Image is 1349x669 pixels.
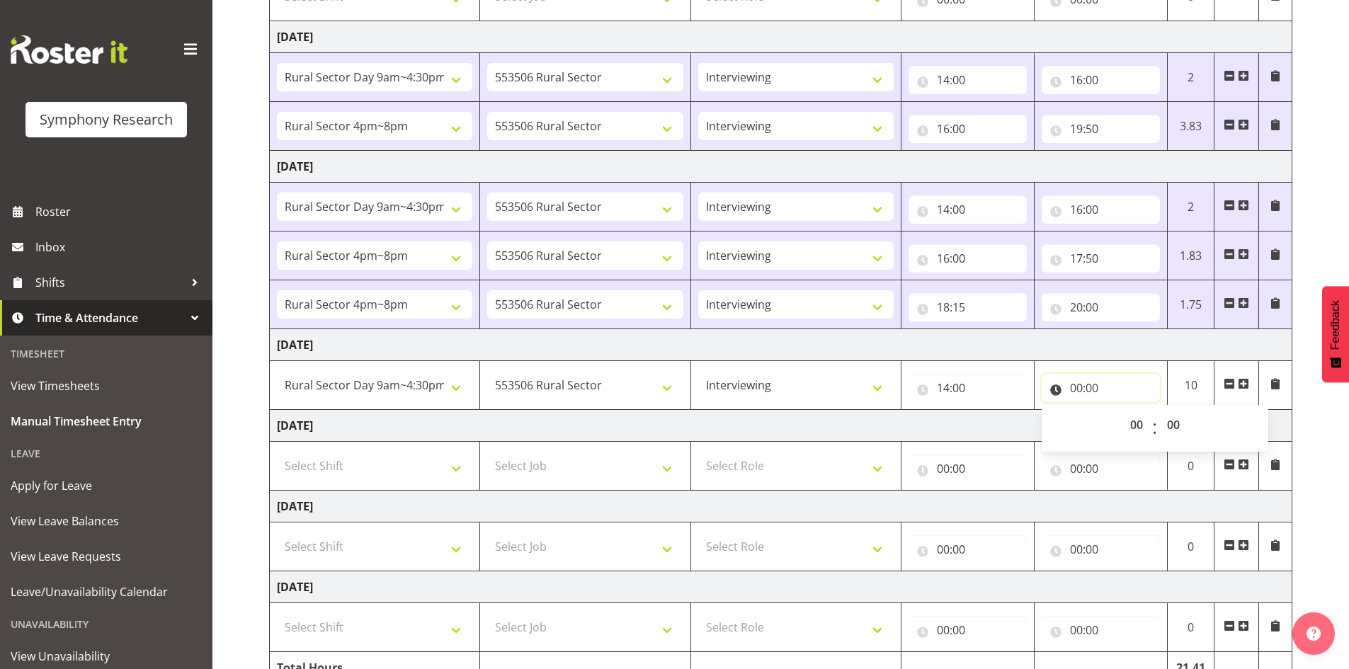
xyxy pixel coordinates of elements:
span: Leave/Unavailability Calendar [11,581,202,602]
input: Click to select... [909,374,1027,402]
span: Shifts [35,272,184,293]
button: Feedback - Show survey [1322,286,1349,382]
input: Click to select... [1042,115,1160,143]
input: Click to select... [909,66,1027,94]
td: 2 [1167,183,1214,231]
td: 10 [1167,361,1214,410]
input: Click to select... [1042,293,1160,321]
input: Click to select... [909,293,1027,321]
a: View Timesheets [4,368,209,404]
td: [DATE] [270,329,1292,361]
input: Click to select... [909,115,1027,143]
td: 2 [1167,53,1214,102]
td: [DATE] [270,410,1292,442]
input: Click to select... [909,535,1027,564]
input: Click to select... [909,454,1027,483]
a: View Leave Requests [4,539,209,574]
td: 0 [1167,442,1214,491]
span: : [1152,411,1157,446]
input: Click to select... [1042,195,1160,224]
td: [DATE] [270,151,1292,183]
div: Unavailability [4,610,209,639]
input: Click to select... [1042,66,1160,94]
div: Symphony Research [40,109,173,130]
td: [DATE] [270,21,1292,53]
input: Click to select... [1042,244,1160,273]
a: View Leave Balances [4,503,209,539]
td: [DATE] [270,571,1292,603]
span: View Timesheets [11,375,202,396]
input: Click to select... [909,195,1027,224]
span: Roster [35,201,205,222]
span: Inbox [35,236,205,258]
td: 3.83 [1167,102,1214,151]
input: Click to select... [1042,454,1160,483]
span: View Unavailability [11,646,202,667]
input: Click to select... [909,616,1027,644]
input: Click to select... [1042,374,1160,402]
span: View Leave Balances [11,510,202,532]
a: Apply for Leave [4,468,209,503]
input: Click to select... [1042,535,1160,564]
a: Leave/Unavailability Calendar [4,574,209,610]
td: 0 [1167,522,1214,571]
div: Timesheet [4,339,209,368]
td: [DATE] [270,491,1292,522]
input: Click to select... [909,244,1027,273]
span: Manual Timesheet Entry [11,411,202,432]
div: Leave [4,439,209,468]
span: Apply for Leave [11,475,202,496]
img: help-xxl-2.png [1307,627,1321,641]
a: Manual Timesheet Entry [4,404,209,439]
td: 1.75 [1167,280,1214,329]
span: Time & Attendance [35,307,184,328]
input: Click to select... [1042,616,1160,644]
td: 0 [1167,603,1214,652]
td: 1.83 [1167,231,1214,280]
span: View Leave Requests [11,546,202,567]
span: Feedback [1329,300,1342,350]
img: Rosterit website logo [11,35,127,64]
